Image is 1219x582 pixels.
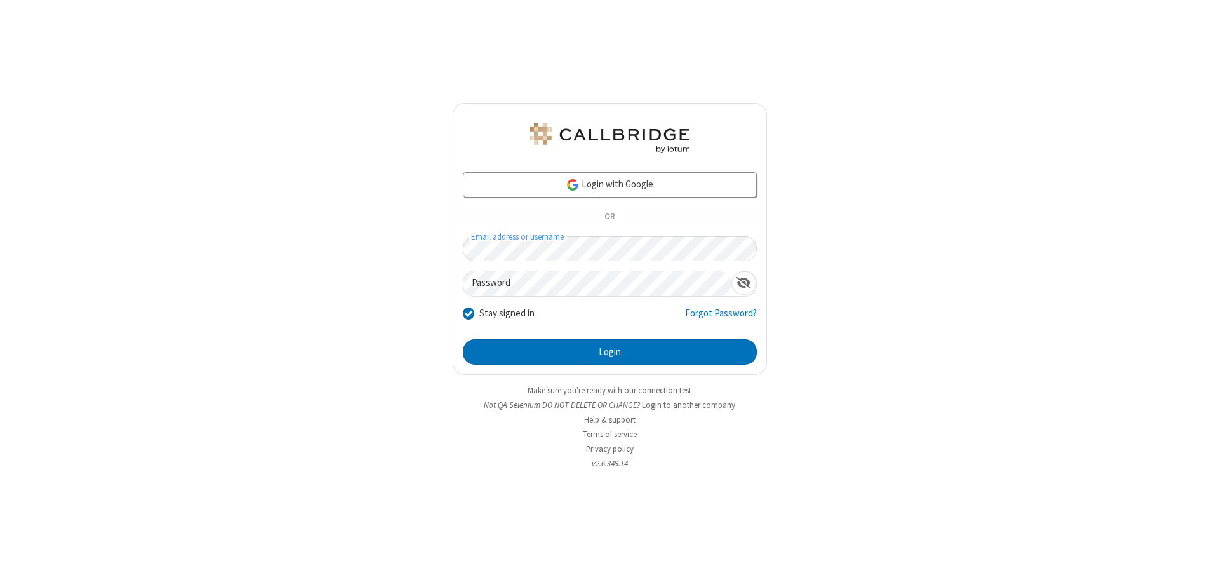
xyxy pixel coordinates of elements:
a: Privacy policy [586,443,634,454]
a: Help & support [584,414,636,425]
span: OR [599,208,620,226]
li: Not QA Selenium DO NOT DELETE OR CHANGE? [453,399,767,411]
label: Stay signed in [479,306,535,321]
a: Forgot Password? [685,306,757,330]
li: v2.6.349.14 [453,457,767,470]
img: google-icon.png [566,178,580,192]
button: Login [463,339,757,365]
img: QA Selenium DO NOT DELETE OR CHANGE [527,123,692,153]
a: Terms of service [583,429,637,440]
a: Login with Google [463,172,757,198]
div: Show password [731,271,756,295]
input: Email address or username [463,236,757,261]
a: Make sure you're ready with our connection test [528,385,691,396]
input: Password [463,271,731,296]
button: Login to another company [642,399,735,411]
